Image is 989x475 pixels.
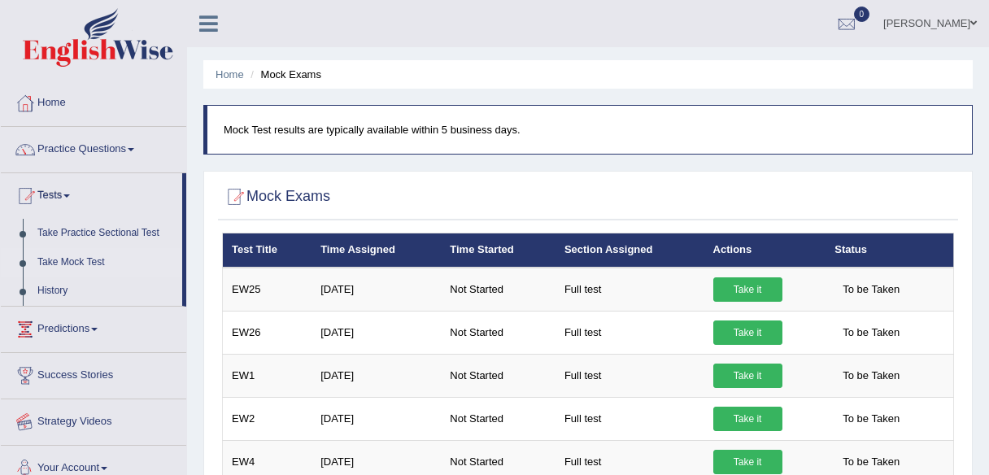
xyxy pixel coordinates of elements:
[555,311,704,354] td: Full test
[441,397,555,440] td: Not Started
[312,311,441,354] td: [DATE]
[312,397,441,440] td: [DATE]
[312,354,441,397] td: [DATE]
[713,407,782,431] a: Take it
[834,320,908,345] span: To be Taken
[826,233,953,268] th: Status
[216,68,244,81] a: Home
[30,219,182,248] a: Take Practice Sectional Test
[30,248,182,277] a: Take Mock Test
[1,173,182,214] a: Tests
[224,122,956,137] p: Mock Test results are typically available within 5 business days.
[312,233,441,268] th: Time Assigned
[441,311,555,354] td: Not Started
[834,450,908,474] span: To be Taken
[1,127,186,168] a: Practice Questions
[1,399,186,440] a: Strategy Videos
[223,311,312,354] td: EW26
[312,268,441,312] td: [DATE]
[555,397,704,440] td: Full test
[555,233,704,268] th: Section Assigned
[246,67,321,82] li: Mock Exams
[441,268,555,312] td: Not Started
[834,277,908,302] span: To be Taken
[713,277,782,302] a: Take it
[555,354,704,397] td: Full test
[223,397,312,440] td: EW2
[704,233,826,268] th: Actions
[1,353,186,394] a: Success Stories
[854,7,870,22] span: 0
[222,185,330,209] h2: Mock Exams
[555,268,704,312] td: Full test
[223,268,312,312] td: EW25
[834,407,908,431] span: To be Taken
[223,233,312,268] th: Test Title
[834,364,908,388] span: To be Taken
[441,354,555,397] td: Not Started
[713,320,782,345] a: Take it
[713,364,782,388] a: Take it
[441,233,555,268] th: Time Started
[1,307,186,347] a: Predictions
[713,450,782,474] a: Take it
[1,81,186,121] a: Home
[30,277,182,306] a: History
[223,354,312,397] td: EW1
